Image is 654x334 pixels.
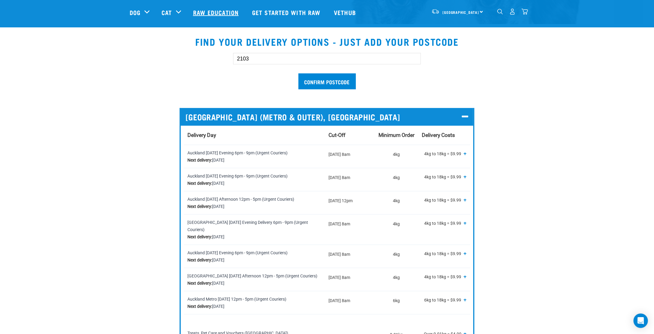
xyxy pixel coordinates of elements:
[375,268,418,291] td: 4kg
[186,112,468,122] p: [GEOGRAPHIC_DATA] (METRO & OUTER), [GEOGRAPHIC_DATA]
[246,0,328,24] a: Get started with Raw
[464,174,467,180] span: +
[464,151,467,156] button: Show all tiers
[464,174,467,179] button: Show all tiers
[325,291,375,314] td: [DATE] 8am
[298,73,356,89] input: Confirm postcode
[464,197,467,203] span: +
[325,268,375,291] td: [DATE] 8am
[418,126,470,145] th: Delivery Costs
[464,274,467,280] span: +
[464,274,467,279] button: Show all tiers
[422,172,467,183] p: 4kg to 18kg = $9.99 18kg to 36kg = $14.99 36kg to 54kg = $19.99 54kg to 72kg = $24.99 Over 72kg =...
[375,126,418,145] th: Minimum Order
[18,36,636,47] h2: Find your delivery options - just add your postcode
[187,0,246,24] a: Raw Education
[184,126,325,145] th: Delivery Day
[464,221,467,226] button: Show all tiers
[187,219,321,240] div: [GEOGRAPHIC_DATA] [DATE] Evening Delivery 6pm - 9pm (Urgent Couriers) [DATE]
[187,172,321,187] div: Auckland [DATE] Evening 6pm - 9pm (Urgent Couriers) [DATE]
[187,234,212,239] strong: Next delivery:
[422,219,467,229] p: 4kg to 18kg = $9.99 18kg to 36kg = $14.99 36kg to 54kg = $19.99 54kg to 72kg = $24.99 Over 72kg =...
[130,8,140,17] a: Dog
[325,214,375,245] td: [DATE] 8am
[464,297,467,302] button: Show all tiers
[187,204,212,209] strong: Next delivery:
[497,9,503,14] img: home-icon-1@2x.png
[443,11,479,13] span: [GEOGRAPHIC_DATA]
[187,181,212,186] strong: Next delivery:
[634,314,648,328] div: Open Intercom Messenger
[464,251,467,256] button: Show all tiers
[187,158,212,162] strong: Next delivery:
[375,245,418,268] td: 4kg
[464,150,467,156] span: +
[186,112,400,122] span: [GEOGRAPHIC_DATA] (METRO & OUTER), [GEOGRAPHIC_DATA]
[375,291,418,314] td: 6kg
[187,149,321,164] div: Auckland [DATE] Evening 6pm - 9pm (Urgent Couriers) [DATE]
[464,220,467,226] span: +
[509,8,516,15] img: user.png
[422,196,467,206] p: 4kg to 18kg = $9.99 18kg to 36kg = $14.99 36kg to 54kg = $19.99 54kg to 72kg = $24.99 Over 72kg =...
[325,245,375,268] td: [DATE] 8am
[422,272,467,283] p: 4kg to 18kg = $9.99 18kg to 36kg = $14.99 36kg to 54kg = $19.99 54kg to 72kg = $24.99 Over 72kg =...
[187,304,212,309] strong: Next delivery:
[422,295,467,306] p: 6kg to 18kg = $9.99 18kg to 36kg = $14.99 36kg to 54kg = $19.99 54kg to 72kg = $24.99 Over 72kg =...
[422,249,467,260] p: 4kg to 18kg = $9.99 18kg to 36kg = $14.99 36kg to 54kg = $19.99 54kg to 72kg = $24.99 Over 72kg =...
[431,9,440,14] img: van-moving.png
[375,145,418,168] td: 4kg
[375,191,418,214] td: 4kg
[187,196,321,210] div: Auckland [DATE] Afternoon 12pm - 5pm (Urgent Couriers) [DATE]
[464,250,467,256] span: +
[187,272,321,287] div: [GEOGRAPHIC_DATA] [DATE] Afternoon 12pm - 5pm (Urgent Couriers) [DATE]
[233,53,421,64] input: Enter your postcode here...
[187,249,321,264] div: Auckland [DATE] Evening 6pm - 9pm (Urgent Couriers) [DATE]
[187,258,212,262] strong: Next delivery:
[464,197,467,203] button: Show all tiers
[328,0,363,24] a: Vethub
[325,168,375,191] td: [DATE] 8am
[375,168,418,191] td: 4kg
[325,191,375,214] td: [DATE] 12pm
[187,295,321,310] div: Auckland Metro [DATE] 12pm - 5pm (Urgent Couriers) [DATE]
[162,8,172,17] a: Cat
[375,214,418,245] td: 4kg
[464,297,467,303] span: +
[522,8,528,15] img: home-icon@2x.png
[187,281,212,286] strong: Next delivery:
[422,149,467,160] p: 4kg to 18kg = $9.99 18kg to 36kg = $14.99 36kg to 54kg = $19.99 54kg to 72kg = $24.99 Over 72kg =...
[325,126,375,145] th: Cut-Off
[325,145,375,168] td: [DATE] 8am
